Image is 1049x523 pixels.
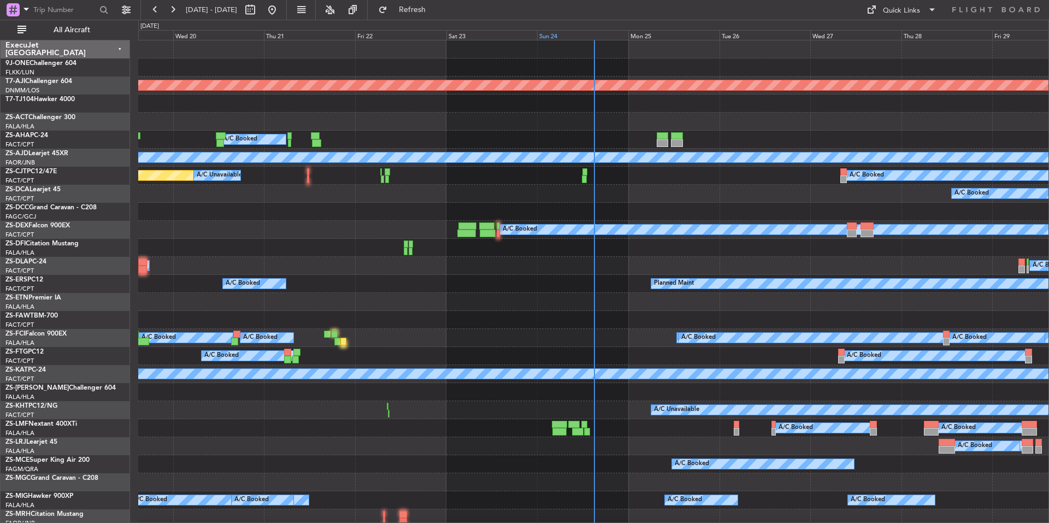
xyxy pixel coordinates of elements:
span: ZS-LMF [5,421,28,427]
div: Fri 22 [355,30,446,40]
a: ZS-LMFNextant 400XTi [5,421,77,427]
span: ZS-DCA [5,186,30,193]
div: A/C Booked [941,420,976,436]
span: ZS-DEX [5,222,28,229]
a: FALA/HLA [5,429,34,437]
div: A/C Booked [133,492,167,508]
a: ZS-ACTChallenger 300 [5,114,75,121]
a: T7-AJIChallenger 604 [5,78,72,85]
button: Refresh [373,1,439,19]
a: ZS-AJDLearjet 45XR [5,150,68,157]
a: ZS-AHAPC-24 [5,132,48,139]
span: ZS-MRH [5,511,31,518]
a: FALA/HLA [5,303,34,311]
div: Thu 28 [901,30,993,40]
span: ZS-CJT [5,168,27,175]
a: FALA/HLA [5,339,34,347]
span: T7-TJ104 [5,96,34,103]
div: A/C Booked [234,492,269,508]
span: Refresh [390,6,435,14]
a: ZS-DCALearjet 45 [5,186,61,193]
a: ZS-ETNPremier IA [5,295,61,301]
a: FACT/CPT [5,321,34,329]
span: ZS-MGC [5,475,31,481]
a: ZS-MRHCitation Mustang [5,511,84,518]
span: ZS-ERS [5,277,27,283]
a: FACT/CPT [5,140,34,149]
a: FAGC/GCJ [5,213,36,221]
a: FALA/HLA [5,249,34,257]
span: ZS-MIG [5,493,28,500]
div: [DATE] [140,22,159,31]
a: FAGM/QRA [5,465,38,473]
div: A/C Booked [668,492,702,508]
div: A/C Booked [954,185,989,202]
div: A/C Booked [675,456,709,472]
div: A/C Booked [142,330,176,346]
a: ZS-DFICitation Mustang [5,240,79,247]
a: FALA/HLA [5,122,34,131]
div: A/C Booked [952,330,987,346]
a: ZS-MGCGrand Caravan - C208 [5,475,98,481]
span: ZS-KAT [5,367,28,373]
a: ZS-DEXFalcon 900EX [5,222,70,229]
a: ZS-MIGHawker 900XP [5,493,73,500]
div: Thu 21 [264,30,355,40]
span: ZS-ETN [5,295,28,301]
a: FAOR/JNB [5,158,35,167]
button: All Aircraft [12,21,119,39]
a: FALA/HLA [5,393,34,401]
a: FACT/CPT [5,195,34,203]
span: ZS-AHA [5,132,30,139]
a: FACT/CPT [5,177,34,185]
div: A/C Booked [851,492,885,508]
a: FACT/CPT [5,267,34,275]
a: ZS-DCCGrand Caravan - C208 [5,204,97,211]
div: A/C Booked [681,330,716,346]
span: All Aircraft [28,26,115,34]
a: FACT/CPT [5,285,34,293]
div: Sun 24 [537,30,628,40]
span: ZS-DFI [5,240,26,247]
div: A/C Unavailable [197,167,242,184]
div: A/C Booked [779,420,813,436]
span: ZS-DLA [5,258,28,265]
span: ZS-[PERSON_NAME] [5,385,69,391]
a: 9J-ONEChallenger 604 [5,60,76,67]
a: FACT/CPT [5,231,34,239]
a: ZS-CJTPC12/47E [5,168,57,175]
div: A/C Unavailable [654,402,699,418]
a: T7-TJ104Hawker 4000 [5,96,75,103]
a: FALA/HLA [5,447,34,455]
a: ZS-LRJLearjet 45 [5,439,57,445]
div: Mon 25 [628,30,720,40]
a: ZS-DLAPC-24 [5,258,46,265]
a: FALA/HLA [5,501,34,509]
span: ZS-FTG [5,349,28,355]
div: Sat 23 [446,30,538,40]
a: FLKK/LUN [5,68,34,77]
div: A/C Booked [243,330,278,346]
div: A/C Booked [503,221,537,238]
span: [DATE] - [DATE] [186,5,237,15]
span: ZS-AJD [5,150,28,157]
a: ZS-KHTPC12/NG [5,403,57,409]
span: ZS-KHT [5,403,28,409]
a: DNMM/LOS [5,86,39,95]
a: ZS-FCIFalcon 900EX [5,331,67,337]
div: A/C Booked [204,348,239,364]
a: ZS-[PERSON_NAME]Challenger 604 [5,385,116,391]
span: ZS-ACT [5,114,28,121]
a: ZS-MCESuper King Air 200 [5,457,90,463]
button: Quick Links [861,1,942,19]
div: Planned Maint [654,275,694,292]
a: ZS-KATPC-24 [5,367,46,373]
a: ZS-FTGPC12 [5,349,44,355]
a: FACT/CPT [5,357,34,365]
a: ZS-ERSPC12 [5,277,43,283]
div: Wed 27 [810,30,901,40]
div: A/C Booked [223,131,257,148]
span: 9J-ONE [5,60,30,67]
span: ZS-LRJ [5,439,26,445]
span: ZS-MCE [5,457,30,463]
